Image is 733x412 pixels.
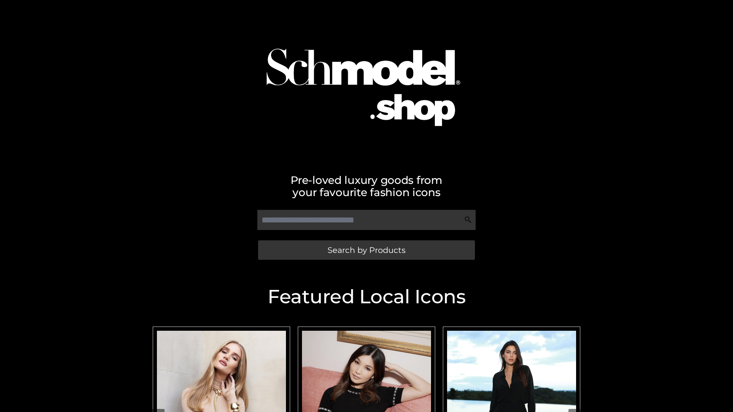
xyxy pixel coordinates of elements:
h2: Pre-loved luxury goods from your favourite fashion icons [149,174,584,198]
a: Search by Products [258,240,475,260]
img: Search Icon [464,216,472,224]
span: Search by Products [328,246,405,254]
h2: Featured Local Icons​ [149,287,584,306]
